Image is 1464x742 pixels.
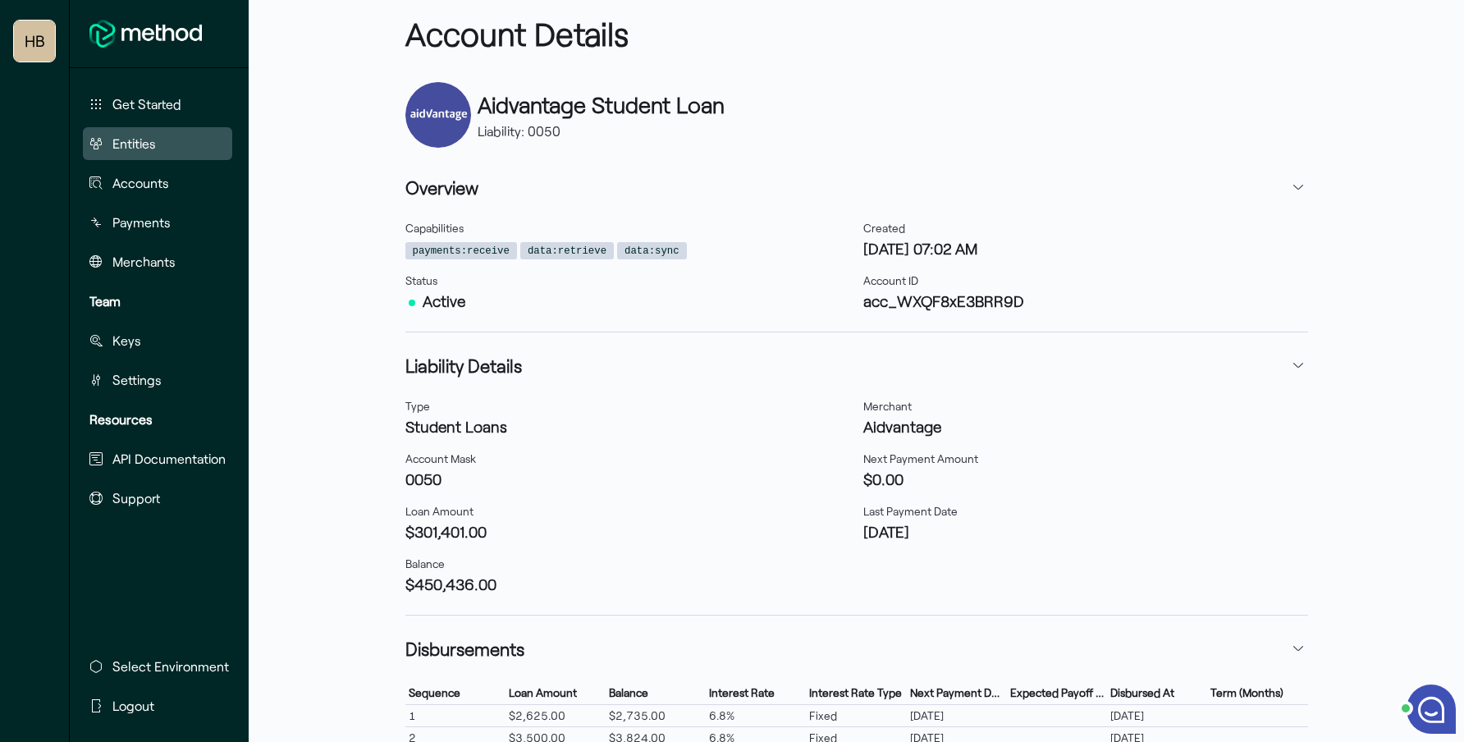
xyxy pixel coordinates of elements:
button: Logout [83,689,236,722]
h3: Liability Details [405,352,522,378]
button: Select Environment [83,650,236,683]
span: Select Environment [112,657,229,676]
div: $2,625.00 [506,705,606,726]
button: Merchants [83,245,232,278]
button: Keys [83,324,232,357]
button: Highway Benefits [14,21,55,62]
span: Status [405,273,437,287]
code: payments:receive [413,244,510,259]
span: Accounts [112,173,169,193]
button: Overview [405,167,1308,207]
div: $2,735.00 [606,705,706,726]
h3: Aidvantage [863,415,1308,437]
span: Keys [112,331,141,350]
div: Bank [405,82,471,148]
button: Entities [83,127,232,160]
span: Loan Amount [405,504,474,518]
h3: [DATE] [863,520,1308,543]
span: Resources [89,410,153,429]
span: Balance [609,685,648,700]
div: [DATE] [907,705,1007,726]
h2: Aidvantage Student Loan [478,89,725,121]
span: Support [112,488,160,508]
h3: acc_WXQF8xE3BRR9D [863,290,1308,312]
span: Entities [112,134,156,153]
h1: Account Details [405,11,850,57]
code: data:sync [624,244,679,259]
span: Payments [112,213,171,232]
span: Capabilities [405,221,464,235]
span: Account Mask [405,451,476,465]
h3: Overview [405,174,478,200]
h3: Student Loans [405,415,850,437]
button: Liability Details [405,346,1308,385]
div: Overview [405,207,1308,332]
span: data:sync [617,242,687,259]
span: Sequence [409,685,460,700]
span: Interest Rate [709,685,775,700]
span: Disbursed At [1110,685,1174,700]
h3: $301,401.00 [405,520,850,543]
span: Account ID [863,273,918,287]
div: 6.8% [706,705,806,726]
span: Next Payment Amount [863,451,978,465]
span: Type [405,399,430,413]
button: Settings [83,364,232,396]
button: Support [83,482,232,515]
div: Fixed [806,705,906,726]
h3: 0050 [405,468,850,490]
span: Liability: 0050 [478,123,560,139]
button: API Documentation [83,442,232,475]
button: Accounts [83,167,232,199]
span: data:retrieve [520,242,614,259]
h3: Active [405,290,850,312]
span: Merchants [112,252,176,272]
span: Interest Rate Type [809,685,902,700]
span: Created [863,221,905,235]
div: Liability Details [405,385,1308,615]
h3: [DATE] 07:02 AM [863,237,1308,259]
h3: $0.00 [863,468,1308,490]
strong: Team [89,293,121,309]
span: Logout [112,696,154,716]
button: Disbursements [405,629,1308,668]
span: Merchant [863,399,912,413]
span: Next Payment Due Date [910,685,1004,700]
img: MethodFi Logo [89,20,202,48]
h3: Disbursements [405,635,524,662]
span: Balance [405,556,445,570]
strong: Resources [89,411,153,427]
button: Payments [83,206,232,239]
span: Settings [112,370,162,390]
span: payments:receive [405,242,517,259]
h3: $450,436.00 [405,573,850,595]
span: Get Started [112,94,181,114]
span: Expected Payoff Date [1010,685,1104,700]
code: data:retrieve [528,244,606,259]
button: Get Started [83,88,232,121]
span: Team [89,291,121,311]
span: Last Payment Date [863,504,958,518]
div: 1 [405,705,506,726]
span: API Documentation [112,449,226,469]
span: Loan Amount [509,685,577,700]
span: HB [25,25,45,57]
span: Term (Months) [1210,685,1283,700]
div: [DATE] [1107,705,1207,726]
